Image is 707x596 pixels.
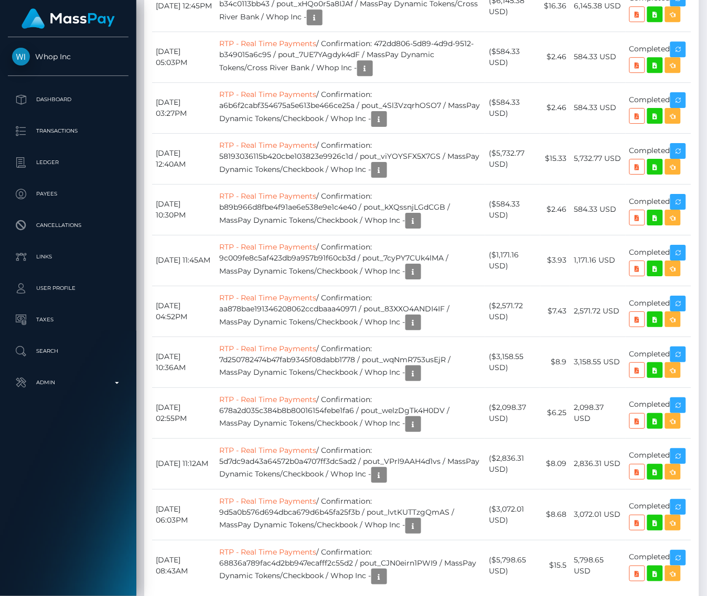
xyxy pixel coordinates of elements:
[220,39,317,48] a: RTP - Real Time Payments
[485,540,540,591] td: ($5,798.65 USD)
[540,31,570,82] td: $2.46
[540,337,570,387] td: $8.9
[8,52,128,61] span: Whop Inc
[540,286,570,337] td: $7.43
[626,184,691,235] td: Completed
[8,118,128,144] a: Transactions
[220,242,317,252] a: RTP - Real Time Payments
[152,438,216,489] td: [DATE] 11:12AM
[216,31,486,82] td: / Confirmation: 472dd806-5d89-4d9d-9512-b349015a6c95 / pout_7UE7YAgdyk4dF / MassPay Dynamic Token...
[570,184,626,235] td: 584.33 USD
[570,489,626,540] td: 3,072.01 USD
[220,547,317,557] a: RTP - Real Time Payments
[485,31,540,82] td: ($584.33 USD)
[152,82,216,133] td: [DATE] 03:27PM
[485,235,540,286] td: ($1,171.16 USD)
[216,438,486,489] td: / Confirmation: 5d7dc9ad43a64572b0a4707ff3dc5ad2 / pout_VPrl9AAH4d1vs / MassPay Dynamic Tokens/Ch...
[8,370,128,396] a: Admin
[12,92,124,107] p: Dashboard
[8,275,128,301] a: User Profile
[540,184,570,235] td: $2.46
[570,540,626,591] td: 5,798.65 USD
[152,489,216,540] td: [DATE] 06:03PM
[485,387,540,438] td: ($2,098.37 USD)
[220,446,317,455] a: RTP - Real Time Payments
[485,133,540,184] td: ($5,732.77 USD)
[570,438,626,489] td: 2,836.31 USD
[570,235,626,286] td: 1,171.16 USD
[216,387,486,438] td: / Confirmation: 678a2d035c384b8b80016154febe1fa6 / pout_welzDgTk4H0DV / MassPay Dynamic Tokens/Ch...
[626,235,691,286] td: Completed
[540,489,570,540] td: $8.68
[220,191,317,201] a: RTP - Real Time Payments
[12,343,124,359] p: Search
[626,31,691,82] td: Completed
[540,540,570,591] td: $15.5
[220,496,317,506] a: RTP - Real Time Payments
[152,337,216,387] td: [DATE] 10:36AM
[12,249,124,265] p: Links
[12,312,124,328] p: Taxes
[12,218,124,233] p: Cancellations
[152,235,216,286] td: [DATE] 11:45AM
[220,293,317,302] a: RTP - Real Time Payments
[485,184,540,235] td: ($584.33 USD)
[12,280,124,296] p: User Profile
[152,133,216,184] td: [DATE] 12:40AM
[216,540,486,591] td: / Confirmation: 68836a789fac4d2bb947ecafff2c55d2 / pout_CJN0eirn1PWI9 / MassPay Dynamic Tokens/Ch...
[485,337,540,387] td: ($3,158.55 USD)
[12,48,30,66] img: Whop Inc
[216,235,486,286] td: / Confirmation: 9c009fe8c5af423db9a957b91f60cb3d / pout_7cyPY7CUk4lMA / MassPay Dynamic Tokens/Ch...
[626,438,691,489] td: Completed
[540,438,570,489] td: $8.09
[485,82,540,133] td: ($584.33 USD)
[540,82,570,133] td: $2.46
[220,395,317,404] a: RTP - Real Time Payments
[570,82,626,133] td: 584.33 USD
[570,286,626,337] td: 2,571.72 USD
[626,286,691,337] td: Completed
[22,8,115,29] img: MassPay Logo
[540,387,570,438] td: $6.25
[152,387,216,438] td: [DATE] 02:55PM
[8,181,128,207] a: Payees
[8,307,128,333] a: Taxes
[570,133,626,184] td: 5,732.77 USD
[570,337,626,387] td: 3,158.55 USD
[220,140,317,150] a: RTP - Real Time Payments
[485,286,540,337] td: ($2,571.72 USD)
[216,133,486,184] td: / Confirmation: 58193036115b420cbe103823e9926c1d / pout_viYOYSFX5X7GS / MassPay Dynamic Tokens/Ch...
[216,82,486,133] td: / Confirmation: a6b6f2cabf354675a5e613be466ce25a / pout_4Sl3VzqrhOSO7 / MassPay Dynamic Tokens/Ch...
[540,133,570,184] td: $15.33
[485,489,540,540] td: ($3,072.01 USD)
[152,540,216,591] td: [DATE] 08:43AM
[12,186,124,202] p: Payees
[216,184,486,235] td: / Confirmation: b89b966d8fbe4f91ae6e538e9e1c4e40 / pout_kXQssnjLGdCGB / MassPay Dynamic Tokens/Ch...
[485,438,540,489] td: ($2,836.31 USD)
[540,235,570,286] td: $3.93
[626,540,691,591] td: Completed
[152,31,216,82] td: [DATE] 05:03PM
[626,337,691,387] td: Completed
[8,149,128,176] a: Ledger
[626,489,691,540] td: Completed
[8,86,128,113] a: Dashboard
[220,90,317,99] a: RTP - Real Time Payments
[216,489,486,540] td: / Confirmation: 9d5a0b576d694dbca679d6b45fa25f3b / pout_lvtKUTTzgQmAS / MassPay Dynamic Tokens/Ch...
[220,344,317,353] a: RTP - Real Time Payments
[626,82,691,133] td: Completed
[216,337,486,387] td: / Confirmation: 7d250782474b47fab9345f08dabb1778 / pout_wqNmR753usEjR / MassPay Dynamic Tokens/Ch...
[626,133,691,184] td: Completed
[626,387,691,438] td: Completed
[12,155,124,170] p: Ledger
[12,375,124,391] p: Admin
[216,286,486,337] td: / Confirmation: aa878bae191346208062ccdbaaa40971 / pout_83XXO4ANDI4IF / MassPay Dynamic Tokens/Ch...
[8,212,128,239] a: Cancellations
[8,244,128,270] a: Links
[12,123,124,139] p: Transactions
[8,338,128,364] a: Search
[570,387,626,438] td: 2,098.37 USD
[570,31,626,82] td: 584.33 USD
[152,286,216,337] td: [DATE] 04:52PM
[152,184,216,235] td: [DATE] 10:30PM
